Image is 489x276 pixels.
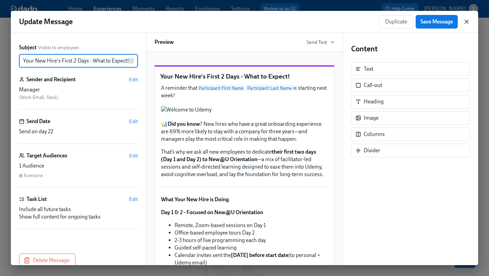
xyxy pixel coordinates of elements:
[25,257,70,264] span: Delete Message
[19,195,138,229] div: Task ListEditInclude all future tasksShow full content for ongoing tasks
[19,94,58,100] span: ( Work Email, Slack )
[129,196,138,203] button: Edit
[128,58,134,64] svg: Insert text variable
[160,120,329,179] div: 📊Did you know? New hires who have a great onboarding experience are 69% more likely to stay with ...
[364,98,384,105] div: Heading
[38,45,79,51] span: Visible to employees
[351,44,470,54] h4: Content
[160,84,329,100] div: A reminder thatParticipant:First Name Participant:Last Nameis starting next week!
[19,206,138,213] div: Include all future tasks
[351,95,470,108] div: Heading
[364,65,373,73] div: Text
[351,62,470,76] div: Text
[19,86,138,93] div: Manager
[19,128,138,135] div: Send on day 22
[379,15,413,29] button: Duplicate
[307,39,334,46] button: Send Test
[26,118,50,125] h6: Send Date
[19,152,138,187] div: Target AudiencesEdit1 AudienceEveryone
[19,162,138,170] div: 1 Audience
[19,44,37,51] label: Subject
[364,131,385,138] div: Columns
[420,18,453,25] span: Save Message
[19,254,75,267] button: Delete Message
[19,213,138,221] div: Show full content for ongoing tasks
[351,127,470,141] div: Columns
[351,79,470,92] div: Call-out
[26,152,67,159] h6: Target Audiences
[364,82,382,89] div: Call-out
[416,15,458,29] button: Save Message
[155,38,174,46] h6: Preview
[19,17,73,27] h1: Update Message
[129,118,138,125] button: Edit
[26,76,76,83] h6: Sender and Recipient
[351,111,470,125] div: Image
[160,105,329,114] div: Welcome to Udemy
[24,172,43,179] div: Everyone
[19,118,138,144] div: Send DateEditSend on day 22
[19,76,138,109] div: Sender and RecipientEditManager (Work Email, Slack)
[351,144,470,157] div: Divider
[129,76,138,83] button: Edit
[364,147,380,154] div: Divider
[385,18,407,25] span: Duplicate
[129,152,138,159] button: Edit
[364,114,379,122] div: Image
[26,195,47,203] h6: Task List
[160,72,329,81] p: Your New Hire's First 2 Days - What to Expect!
